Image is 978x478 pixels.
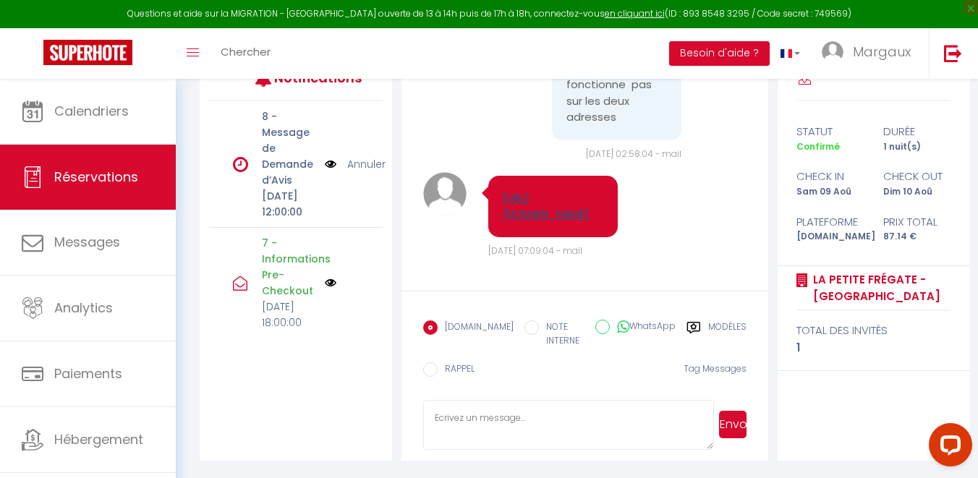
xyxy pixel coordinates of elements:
label: NOTE INTERNE [539,320,584,348]
div: check in [787,168,874,185]
label: Modèles [708,320,747,350]
img: logout [944,44,962,62]
a: Chercher [210,28,281,79]
p: 8 - Message de Demande d’Avis [262,108,315,188]
div: check out [874,168,961,185]
div: 1 nuit(s) [874,140,961,154]
a: La petite frégate - [GEOGRAPHIC_DATA] [808,271,951,305]
p: [DATE] 12:00:00 [262,188,315,220]
div: Prix total [874,213,961,231]
div: Plateforme [787,213,874,231]
div: [DOMAIN_NAME] [787,230,874,244]
div: Dim 10 Aoû [874,185,961,199]
img: NO IMAGE [325,156,336,172]
span: Analytics [54,299,113,317]
span: Chercher [221,44,271,59]
span: Réservations [54,168,138,186]
a: en cliquant ici [605,7,665,20]
span: Margaux [853,43,911,61]
img: NO IMAGE [325,277,336,289]
div: durée [874,123,961,140]
iframe: LiveChat chat widget [917,417,978,478]
div: total des invités [796,322,951,339]
img: avatar.png [423,172,467,215]
span: Messages [54,233,120,251]
span: Paiements [54,364,122,383]
div: Sam 09 Aoû [787,185,874,199]
span: Confirmé [796,140,840,153]
a: ... Margaux [811,28,929,79]
label: [DOMAIN_NAME] [438,320,514,336]
p: 7 - Informations Pre-Checkout [262,235,315,299]
div: 1 [796,339,951,357]
a: [URL][DOMAIN_NAME] [503,190,589,222]
span: Hébergement [54,430,143,448]
button: Besoin d'aide ? [669,41,770,66]
button: Envoyer [719,411,747,438]
a: Annuler [347,156,386,172]
div: 87.14 € [874,230,961,244]
span: Calendriers [54,102,129,120]
label: RAPPEL [438,362,475,378]
p: [DATE] 18:00:00 [262,299,315,330]
label: WhatsApp [610,320,676,336]
div: statut [787,123,874,140]
img: ... [822,41,843,63]
span: [DATE] 02:58:04 - mail [586,148,681,160]
span: Tag Messages [684,362,747,375]
img: Super Booking [43,40,132,65]
span: [DATE] 07:09:04 - mail [488,244,582,257]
